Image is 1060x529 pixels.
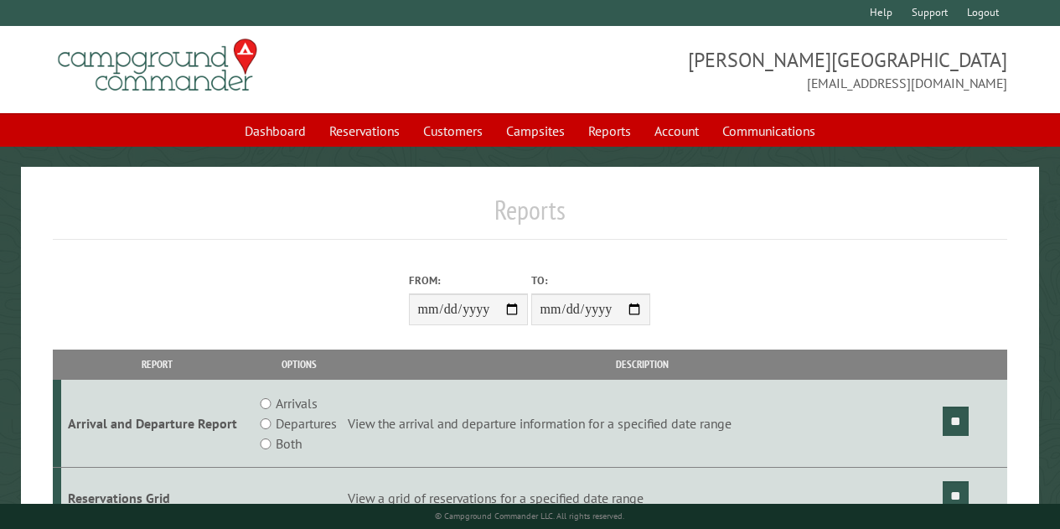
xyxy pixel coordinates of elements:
[531,272,650,288] label: To:
[235,115,316,147] a: Dashboard
[578,115,641,147] a: Reports
[319,115,410,147] a: Reservations
[276,433,302,454] label: Both
[252,350,345,379] th: Options
[413,115,493,147] a: Customers
[61,468,252,529] td: Reservations Grid
[61,350,252,379] th: Report
[345,468,940,529] td: View a grid of reservations for a specified date range
[53,194,1007,240] h1: Reports
[61,380,252,468] td: Arrival and Departure Report
[496,115,575,147] a: Campsites
[644,115,709,147] a: Account
[276,413,337,433] label: Departures
[435,511,624,521] small: © Campground Commander LLC. All rights reserved.
[530,46,1007,93] span: [PERSON_NAME][GEOGRAPHIC_DATA] [EMAIL_ADDRESS][DOMAIN_NAME]
[345,380,940,468] td: View the arrival and departure information for a specified date range
[53,33,262,98] img: Campground Commander
[276,393,318,413] label: Arrivals
[712,115,825,147] a: Communications
[345,350,940,379] th: Description
[409,272,528,288] label: From:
